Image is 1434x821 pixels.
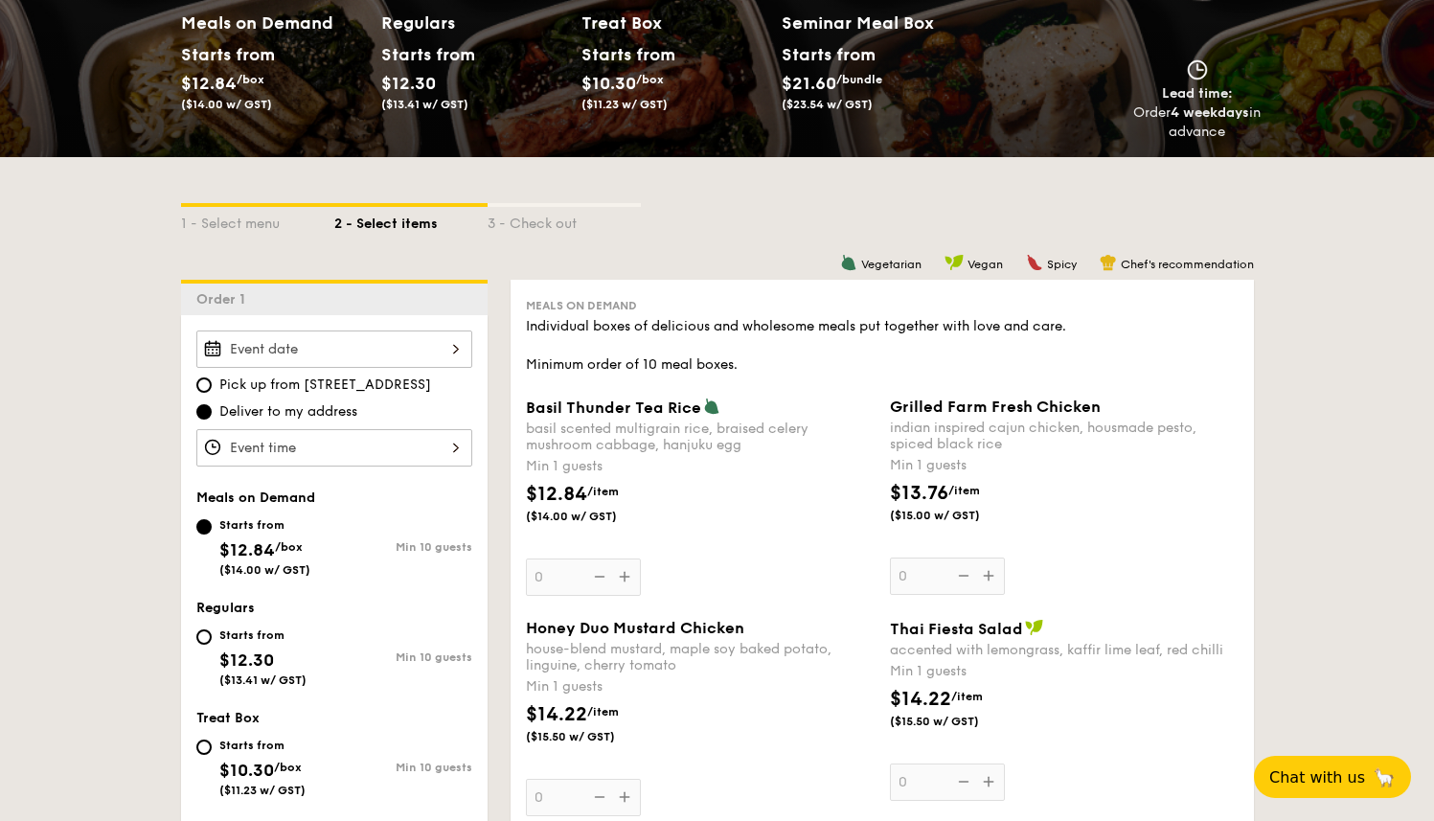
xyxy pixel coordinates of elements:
h2: Regulars [381,10,566,36]
div: Starts from [219,738,306,753]
div: accented with lemongrass, kaffir lime leaf, red chilli [890,642,1239,658]
span: Honey Duo Mustard Chicken [526,619,744,637]
img: icon-vegan.f8ff3823.svg [1025,619,1044,636]
span: ($13.41 w/ GST) [381,98,468,111]
h2: Seminar Meal Box [782,10,982,36]
div: Min 10 guests [334,650,472,664]
input: Starts from$12.30($13.41 w/ GST)Min 10 guests [196,629,212,645]
div: Starts from [219,627,307,643]
div: Min 1 guests [890,662,1239,681]
div: indian inspired cajun chicken, housmade pesto, spiced black rice [890,420,1239,452]
span: $10.30 [581,73,636,94]
span: Spicy [1047,258,1077,271]
img: icon-spicy.37a8142b.svg [1026,254,1043,271]
span: Pick up from [STREET_ADDRESS] [219,376,431,395]
input: Starts from$10.30/box($11.23 w/ GST)Min 10 guests [196,740,212,755]
h2: Meals on Demand [181,10,366,36]
span: Meals on Demand [526,299,637,312]
span: ($23.54 w/ GST) [782,98,873,111]
span: /bundle [836,73,882,86]
span: $13.76 [890,482,948,505]
div: Min 1 guests [890,456,1239,475]
div: Min 1 guests [526,457,875,476]
span: 🦙 [1373,766,1396,788]
span: /box [636,73,664,86]
span: $21.60 [782,73,836,94]
span: $10.30 [219,760,274,781]
input: Pick up from [STREET_ADDRESS] [196,377,212,393]
span: Vegan [967,258,1003,271]
img: icon-clock.2db775ea.svg [1183,59,1212,80]
span: /item [948,484,980,497]
span: ($14.00 w/ GST) [526,509,656,524]
img: icon-vegetarian.fe4039eb.svg [840,254,857,271]
img: icon-chef-hat.a58ddaea.svg [1100,254,1117,271]
span: ($11.23 w/ GST) [581,98,668,111]
span: ($14.00 w/ GST) [181,98,272,111]
span: Basil Thunder Tea Rice [526,399,701,417]
span: Regulars [196,600,255,616]
span: $14.22 [526,703,587,726]
span: $12.30 [381,73,436,94]
span: /item [951,690,983,703]
div: Order in advance [1133,103,1262,142]
span: ($15.50 w/ GST) [890,714,1020,729]
span: /item [587,705,619,718]
div: house-blend mustard, maple soy baked potato, linguine, cherry tomato [526,641,875,673]
span: Treat Box [196,710,260,726]
strong: 4 weekdays [1171,104,1249,121]
div: 2 - Select items [334,207,488,234]
span: $12.30 [219,650,274,671]
span: Thai Fiesta Salad [890,620,1023,638]
span: ($11.23 w/ GST) [219,784,306,797]
span: Order 1 [196,291,253,308]
span: /box [237,73,264,86]
div: Min 10 guests [334,761,472,774]
div: Min 1 guests [526,677,875,696]
input: Deliver to my address [196,404,212,420]
span: Lead time: [1162,85,1233,102]
span: $12.84 [219,539,275,560]
span: /item [587,485,619,498]
input: Starts from$12.84/box($14.00 w/ GST)Min 10 guests [196,519,212,535]
span: ($15.50 w/ GST) [526,729,656,744]
span: ($13.41 w/ GST) [219,673,307,687]
img: icon-vegan.f8ff3823.svg [945,254,964,271]
span: $12.84 [526,483,587,506]
span: Chef's recommendation [1121,258,1254,271]
img: icon-vegetarian.fe4039eb.svg [703,398,720,415]
div: 3 - Check out [488,207,641,234]
h2: Treat Box [581,10,766,36]
div: Individual boxes of delicious and wholesome meals put together with love and care. Minimum order ... [526,317,1239,375]
span: $14.22 [890,688,951,711]
input: Event date [196,331,472,368]
span: Deliver to my address [219,402,357,422]
div: basil scented multigrain rice, braised celery mushroom cabbage, hanjuku egg [526,421,875,453]
div: 1 - Select menu [181,207,334,234]
span: Chat with us [1269,768,1365,787]
input: Event time [196,429,472,467]
span: ($15.00 w/ GST) [890,508,1020,523]
div: Starts from [581,40,667,69]
span: /box [274,761,302,774]
div: Starts from [181,40,266,69]
div: Starts from [219,517,310,533]
div: Starts from [782,40,875,69]
span: Meals on Demand [196,490,315,506]
span: Grilled Farm Fresh Chicken [890,398,1101,416]
span: $12.84 [181,73,237,94]
div: Starts from [381,40,467,69]
span: ($14.00 w/ GST) [219,563,310,577]
button: Chat with us🦙 [1254,756,1411,798]
span: Vegetarian [861,258,922,271]
div: Min 10 guests [334,540,472,554]
span: /box [275,540,303,554]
